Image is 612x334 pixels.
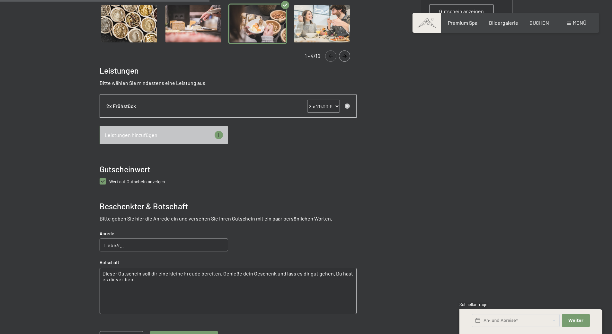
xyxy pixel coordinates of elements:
span: Schnellanfrage [459,302,487,307]
a: Bildergalerie [489,20,518,26]
a: BUCHEN [529,20,549,26]
span: Menü [573,20,586,26]
button: Weiter [562,314,590,327]
span: Weiter [568,318,583,323]
a: Premium Spa [448,20,477,26]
